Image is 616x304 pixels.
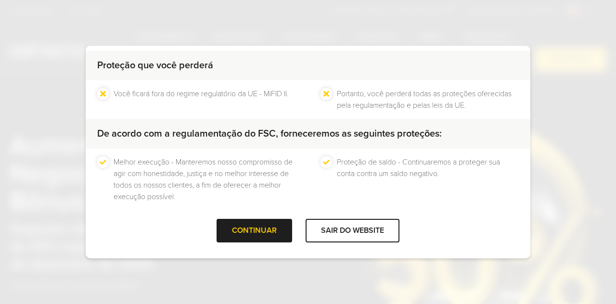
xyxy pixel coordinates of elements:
strong: De acordo com a regulamentação do FSC, forneceremos as seguintes proteções: [97,128,442,139]
li: Você ficará fora do regime regulatório da UE - MiFID II. [114,88,288,111]
li: Portanto, você perderá todas as proteções oferecidas pela regulamentação e pelas leis da UE. [337,88,519,111]
li: Proteção de saldo - Continuaremos a proteger sua conta contra um saldo negativo. [337,156,519,203]
li: Melhor execução - Manteremos nosso compromisso de agir com honestidade, justiça e no melhor inter... [114,156,295,203]
strong: Proteção que você perderá [97,60,213,71]
div: CONTINUAR [217,219,292,242]
div: SAIR DO WEBSITE [306,219,399,242]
